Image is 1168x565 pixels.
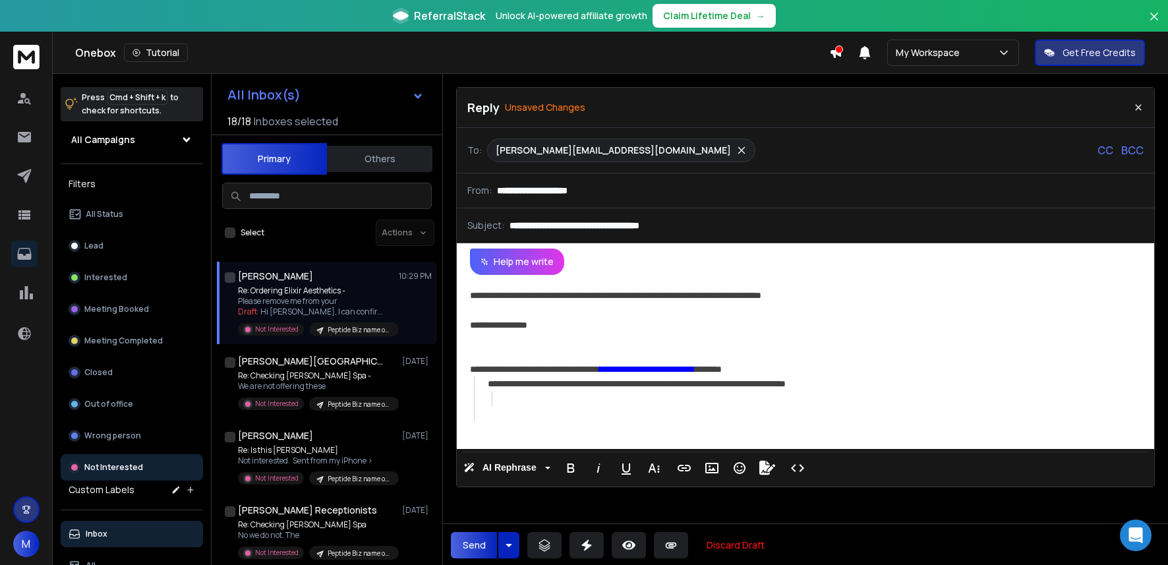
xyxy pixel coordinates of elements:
[61,359,203,386] button: Closed
[61,175,203,193] h3: Filters
[238,371,396,381] p: Re: Checking [PERSON_NAME] Spa -
[84,462,143,473] p: Not Interested
[467,144,482,157] p: To:
[107,90,167,105] span: Cmd + Shift + k
[467,98,500,117] p: Reply
[755,455,780,481] button: Signature
[727,455,752,481] button: Emoticons
[84,304,149,314] p: Meeting Booked
[461,455,553,481] button: AI Rephrase
[414,8,485,24] span: ReferralStack
[614,455,639,481] button: Underline (⌘U)
[402,431,432,441] p: [DATE]
[84,336,163,346] p: Meeting Completed
[13,531,40,557] button: M
[558,455,583,481] button: Bold (⌘B)
[896,46,965,59] p: My Workspace
[653,4,776,28] button: Claim Lifetime Deal→
[327,144,432,173] button: Others
[84,272,127,283] p: Interested
[1146,8,1163,40] button: Close banner
[86,209,123,220] p: All Status
[1121,142,1144,158] p: BCC
[61,296,203,322] button: Meeting Booked
[238,270,313,283] h1: [PERSON_NAME]
[61,328,203,354] button: Meeting Completed
[238,520,396,530] p: Re: Checking [PERSON_NAME] Spa
[69,483,134,496] h3: Custom Labels
[61,521,203,547] button: Inbox
[328,474,391,484] p: Peptide Biz name only Redo
[221,143,327,175] button: Primary
[86,529,107,539] p: Inbox
[238,445,396,456] p: Re: Is this [PERSON_NAME]
[61,423,203,449] button: Wrong person
[402,505,432,516] p: [DATE]
[238,355,383,368] h1: [PERSON_NAME][GEOGRAPHIC_DATA]
[1097,142,1113,158] p: CC
[696,532,775,558] button: Discard Draft
[61,127,203,153] button: All Campaigns
[1035,40,1145,66] button: Get Free Credits
[238,504,377,517] h1: [PERSON_NAME] Receptionists
[470,249,564,275] button: Help me write
[238,306,259,317] span: Draft:
[1063,46,1136,59] p: Get Free Credits
[84,367,113,378] p: Closed
[61,233,203,259] button: Lead
[238,381,396,392] p: We are not offering these
[217,82,434,108] button: All Inbox(s)
[505,101,585,114] p: Unsaved Changes
[255,399,299,409] p: Not Interested
[641,455,666,481] button: More Text
[61,264,203,291] button: Interested
[467,219,504,232] p: Subject:
[260,306,383,317] span: Hi [PERSON_NAME], I can confir ...
[61,391,203,417] button: Out of office
[785,455,810,481] button: Code View
[756,9,765,22] span: →
[255,473,299,483] p: Not Interested
[328,400,391,409] p: Peptide Biz name only Redo
[84,241,103,251] p: Lead
[84,431,141,441] p: Wrong person
[238,296,396,307] p: Please remove me from your
[227,88,301,102] h1: All Inbox(s)
[328,325,391,335] p: Peptide Biz name only Redo
[61,201,203,227] button: All Status
[672,455,697,481] button: Insert Link (⌘K)
[328,549,391,558] p: Peptide Biz name only Redo
[238,429,313,442] h1: [PERSON_NAME]
[480,462,539,473] span: AI Rephrase
[124,44,188,62] button: Tutorial
[82,91,179,117] p: Press to check for shortcuts.
[496,144,731,157] p: [PERSON_NAME][EMAIL_ADDRESS][DOMAIN_NAME]
[402,356,432,367] p: [DATE]
[399,271,432,282] p: 10:29 PM
[496,9,647,22] p: Unlock AI-powered affiliate growth
[254,113,338,129] h3: Inboxes selected
[238,285,396,296] p: Re: Ordering Elixir Aesthetics -
[75,44,829,62] div: Onebox
[227,113,251,129] span: 18 / 18
[255,548,299,558] p: Not Interested
[71,133,135,146] h1: All Campaigns
[255,324,299,334] p: Not Interested
[241,227,264,238] label: Select
[238,456,396,466] p: Not interested. Sent from my iPhone >
[467,184,492,197] p: From:
[1120,520,1152,551] div: Open Intercom Messenger
[451,532,497,558] button: Send
[84,399,133,409] p: Out of office
[699,455,724,481] button: Insert Image (⌘P)
[61,454,203,481] button: Not Interested
[586,455,611,481] button: Italic (⌘I)
[238,530,396,541] p: No we do not. The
